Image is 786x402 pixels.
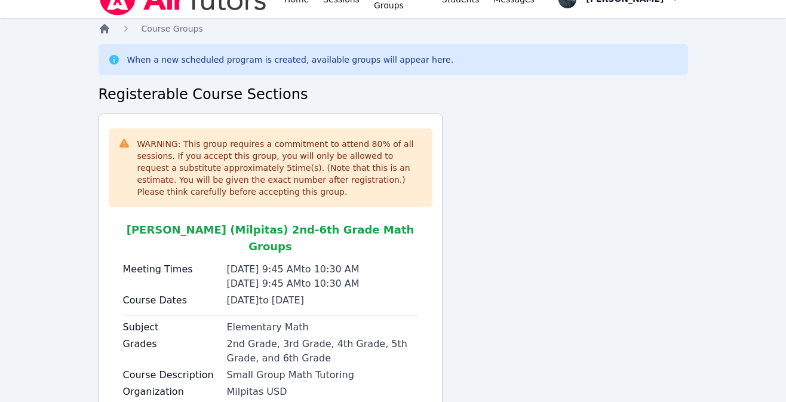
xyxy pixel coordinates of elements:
[227,320,418,335] div: Elementary Math
[99,23,688,35] nav: Breadcrumb
[137,138,423,198] div: WARNING: This group requires a commitment to attend 80 % of all sessions. If you accept this grou...
[123,293,220,308] label: Course Dates
[227,293,418,308] div: [DATE] to [DATE]
[127,54,454,66] div: When a new scheduled program is created, available groups will appear here.
[227,262,418,277] div: [DATE] 9:45 AM to 10:30 AM
[123,320,220,335] label: Subject
[123,337,220,351] label: Grades
[123,368,220,382] label: Course Description
[127,223,415,253] span: [PERSON_NAME] (Milpitas) 2nd-6th Grade Math Groups
[227,385,418,399] div: Milpitas USD
[227,277,418,291] div: [DATE] 9:45 AM to 10:30 AM
[123,385,220,399] label: Organization
[123,262,220,277] label: Meeting Times
[227,337,418,366] div: 2nd Grade, 3rd Grade, 4th Grade, 5th Grade, and 6th Grade
[227,368,418,382] div: Small Group Math Tutoring
[99,85,688,104] h2: Registerable Course Sections
[142,23,203,35] a: Course Groups
[142,24,203,33] span: Course Groups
